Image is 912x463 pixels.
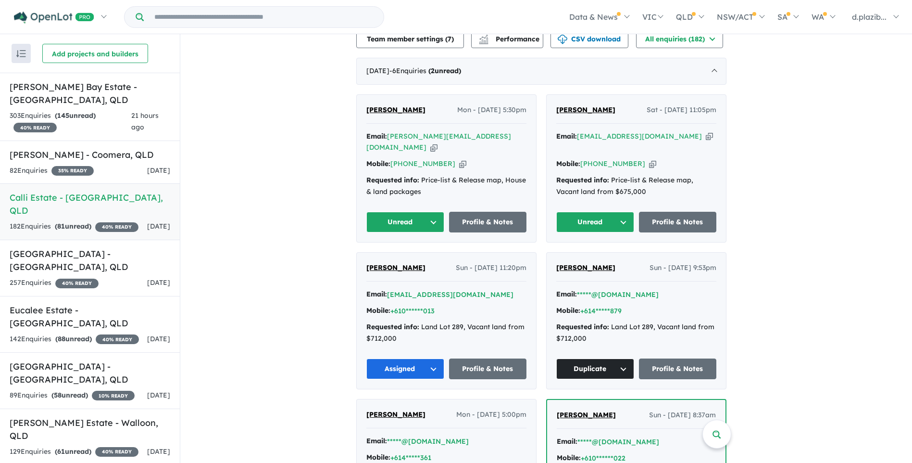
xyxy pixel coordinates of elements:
[147,222,170,231] span: [DATE]
[55,111,96,120] strong: ( unread)
[556,212,634,232] button: Unread
[147,278,170,287] span: [DATE]
[95,447,138,457] span: 40 % READY
[556,262,615,274] a: [PERSON_NAME]
[55,279,99,288] span: 40 % READY
[649,410,716,421] span: Sun - [DATE] 8:37am
[556,263,615,272] span: [PERSON_NAME]
[366,159,390,168] strong: Mobile:
[10,416,170,442] h5: [PERSON_NAME] Estate - Walloon , QLD
[58,334,65,343] span: 88
[428,66,461,75] strong: ( unread)
[556,175,716,198] div: Price-list & Release map, Vacant land from $675,000
[146,7,382,27] input: Try estate name, suburb, builder or developer
[131,111,159,131] span: 21 hours ago
[366,306,390,315] strong: Mobile:
[557,410,616,421] a: [PERSON_NAME]
[366,176,419,184] strong: Requested info:
[387,290,513,300] button: [EMAIL_ADDRESS][DOMAIN_NAME]
[92,391,135,400] span: 10 % READY
[852,12,887,22] span: d.plazib...
[430,142,437,153] button: Copy
[639,359,717,379] a: Profile & Notes
[356,58,726,85] div: [DATE]
[366,410,425,419] span: [PERSON_NAME]
[10,390,135,401] div: 89 Enquir ies
[366,359,444,379] button: Assigned
[366,409,425,421] a: [PERSON_NAME]
[57,447,65,456] span: 61
[448,35,451,43] span: 7
[366,132,387,141] strong: Email:
[556,290,577,298] strong: Email:
[449,212,527,232] a: Profile & Notes
[10,80,170,106] h5: [PERSON_NAME] Bay Estate - [GEOGRAPHIC_DATA] , QLD
[366,105,425,114] span: [PERSON_NAME]
[557,453,581,462] strong: Mobile:
[557,437,577,446] strong: Email:
[366,437,387,445] strong: Email:
[10,191,170,217] h5: Calli Estate - [GEOGRAPHIC_DATA] , QLD
[706,131,713,141] button: Copy
[16,50,26,57] img: sort.svg
[636,29,723,48] button: All enquiries (182)
[639,212,717,232] a: Profile & Notes
[647,104,716,116] span: Sat - [DATE] 11:05pm
[479,38,488,44] img: bar-chart.svg
[557,411,616,419] span: [PERSON_NAME]
[390,159,455,168] a: [PHONE_NUMBER]
[10,247,170,273] h5: [GEOGRAPHIC_DATA] - [GEOGRAPHIC_DATA] , QLD
[449,359,527,379] a: Profile & Notes
[479,35,488,40] img: line-chart.svg
[366,290,387,298] strong: Email:
[147,391,170,399] span: [DATE]
[649,159,656,169] button: Copy
[556,322,609,331] strong: Requested info:
[556,159,580,168] strong: Mobile:
[57,222,65,231] span: 81
[556,176,609,184] strong: Requested info:
[366,212,444,232] button: Unread
[456,409,526,421] span: Mon - [DATE] 5:00pm
[558,35,567,44] img: download icon
[55,447,91,456] strong: ( unread)
[556,105,615,114] span: [PERSON_NAME]
[577,132,702,141] a: [EMAIL_ADDRESS][DOMAIN_NAME]
[147,447,170,456] span: [DATE]
[55,334,92,343] strong: ( unread)
[10,148,170,161] h5: [PERSON_NAME] - Coomera , QLD
[480,35,539,43] span: Performance
[147,334,170,343] span: [DATE]
[471,29,543,48] button: Performance
[10,304,170,330] h5: Eucalee Estate - [GEOGRAPHIC_DATA] , QLD
[10,277,99,289] div: 257 Enquir ies
[556,132,577,141] strong: Email:
[550,29,628,48] button: CSV download
[366,322,419,331] strong: Requested info:
[57,111,69,120] span: 145
[10,221,138,232] div: 182 Enquir ies
[431,66,435,75] span: 2
[42,44,148,63] button: Add projects and builders
[51,391,88,399] strong: ( unread)
[13,123,57,132] span: 40 % READY
[96,334,139,344] span: 40 % READY
[457,104,526,116] span: Mon - [DATE] 5:30pm
[556,322,716,345] div: Land Lot 289, Vacant land from $712,000
[456,262,526,274] span: Sun - [DATE] 11:20pm
[556,306,580,315] strong: Mobile:
[14,12,94,24] img: Openlot PRO Logo White
[366,175,526,198] div: Price-list & Release map, House & land packages
[389,66,461,75] span: - 6 Enquir ies
[366,453,390,462] strong: Mobile:
[10,110,131,133] div: 303 Enquir ies
[51,166,94,176] span: 35 % READY
[54,391,62,399] span: 58
[366,263,425,272] span: [PERSON_NAME]
[366,322,526,345] div: Land Lot 289, Vacant land from $712,000
[556,359,634,379] button: Duplicate
[366,104,425,116] a: [PERSON_NAME]
[556,104,615,116] a: [PERSON_NAME]
[356,29,464,48] button: Team member settings (7)
[147,166,170,175] span: [DATE]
